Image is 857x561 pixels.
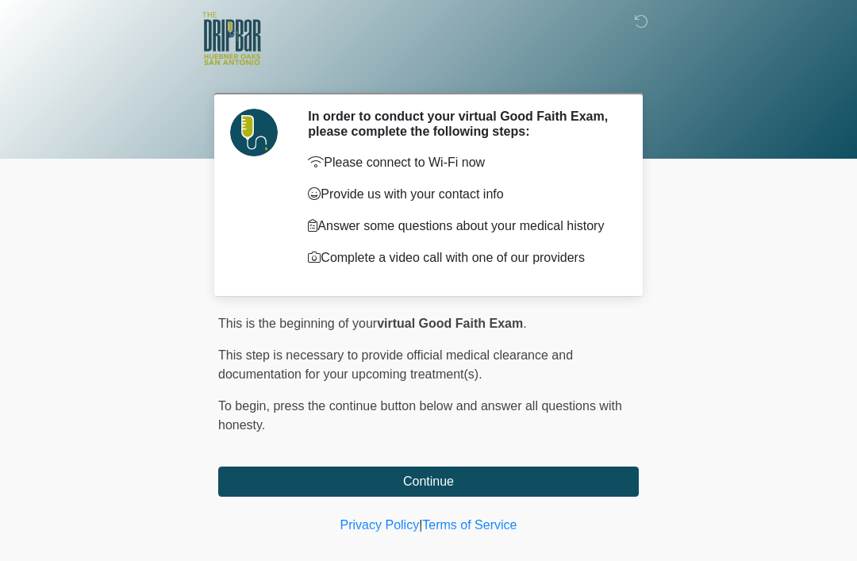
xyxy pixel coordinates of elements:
span: To begin, [218,399,273,413]
img: The DRIPBaR - The Strand at Huebner Oaks Logo [202,12,261,65]
span: press the continue button below and answer all questions with honesty. [218,399,622,432]
a: Terms of Service [422,518,517,532]
span: . [523,317,526,330]
button: Continue [218,467,639,497]
p: Complete a video call with one of our providers [308,248,615,267]
span: This step is necessary to provide official medical clearance and documentation for your upcoming ... [218,348,573,381]
strong: virtual Good Faith Exam [377,317,523,330]
h2: In order to conduct your virtual Good Faith Exam, please complete the following steps: [308,109,615,139]
img: Agent Avatar [230,109,278,156]
p: Answer some questions about your medical history [308,217,615,236]
a: Privacy Policy [340,518,420,532]
p: Please connect to Wi-Fi now [308,153,615,172]
span: This is the beginning of your [218,317,377,330]
p: Provide us with your contact info [308,185,615,204]
a: | [419,518,422,532]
